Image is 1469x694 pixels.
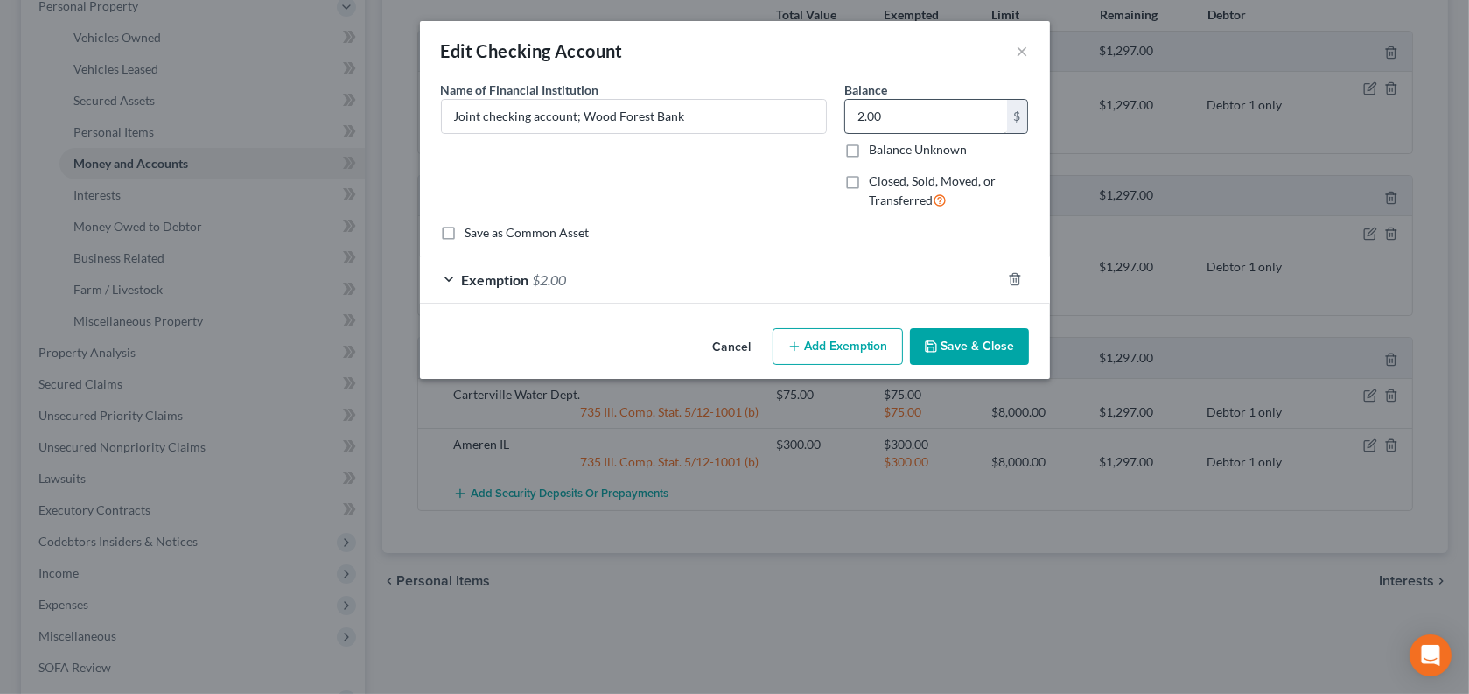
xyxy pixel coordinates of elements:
[441,39,623,63] div: Edit Checking Account
[1410,634,1452,676] div: Open Intercom Messenger
[844,81,887,99] label: Balance
[465,224,590,242] label: Save as Common Asset
[533,271,567,288] span: $2.00
[1017,40,1029,61] button: ×
[1007,100,1028,133] div: $
[462,271,529,288] span: Exemption
[441,82,599,97] span: Name of Financial Institution
[910,328,1029,365] button: Save & Close
[773,328,903,365] button: Add Exemption
[699,330,766,365] button: Cancel
[845,100,1007,133] input: 0.00
[869,141,967,158] label: Balance Unknown
[869,173,996,207] span: Closed, Sold, Moved, or Transferred
[442,100,826,133] input: Enter name...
